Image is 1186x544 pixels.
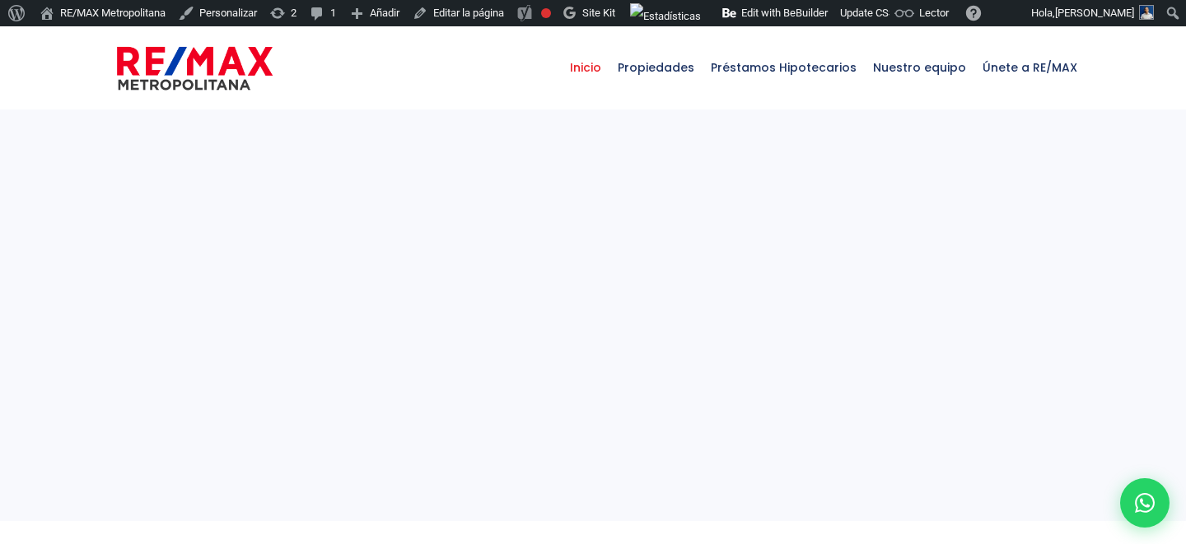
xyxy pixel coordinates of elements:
[865,43,974,92] span: Nuestro equipo
[865,26,974,109] a: Nuestro equipo
[609,26,703,109] a: Propiedades
[117,26,273,109] a: RE/MAX Metropolitana
[974,26,1086,109] a: Únete a RE/MAX
[562,26,609,109] a: Inicio
[630,3,701,30] img: Visitas de 48 horas. Haz clic para ver más estadísticas del sitio.
[582,7,615,19] span: Site Kit
[1055,7,1134,19] span: [PERSON_NAME]
[541,8,551,18] div: Frase clave objetivo no establecida
[609,43,703,92] span: Propiedades
[562,43,609,92] span: Inicio
[974,43,1086,92] span: Únete a RE/MAX
[117,44,273,93] img: remax-metropolitana-logo
[703,43,865,92] span: Préstamos Hipotecarios
[703,26,865,109] a: Préstamos Hipotecarios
